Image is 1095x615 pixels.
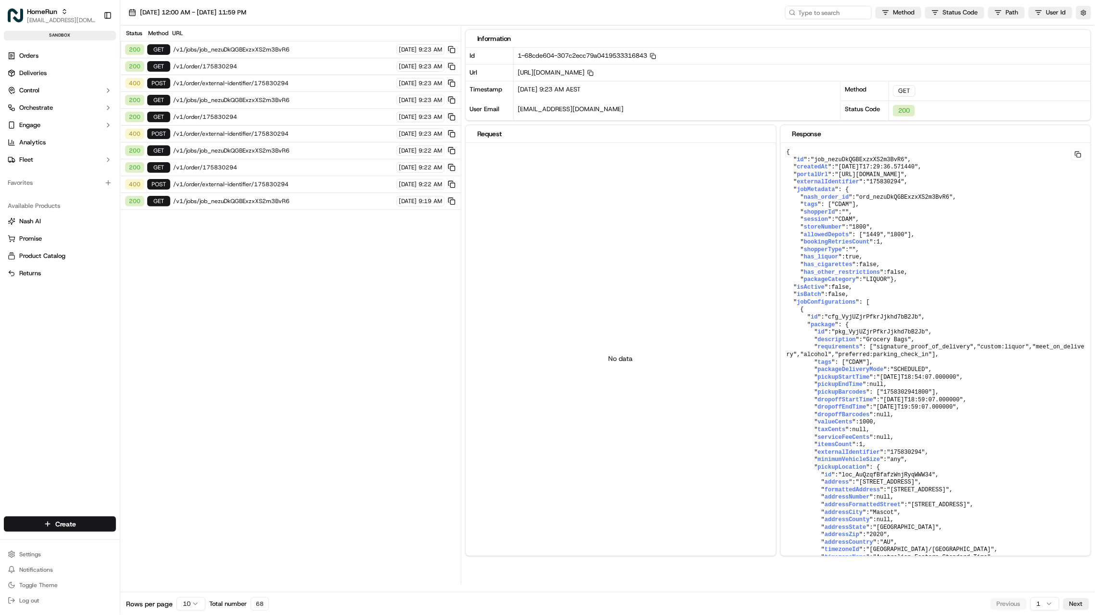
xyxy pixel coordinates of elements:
[839,472,936,478] span: "loc_AuQzqfBfafzWnjRyqWWW34"
[4,214,116,229] button: Nash AI
[19,103,53,112] span: Orchestrate
[1006,8,1019,17] span: Path
[518,51,656,60] span: 1-68cde604-307c2ecc79a0419533316843
[811,314,817,320] span: id
[825,472,831,478] span: id
[173,180,394,188] span: /v1/order/external-identifier/175830294
[399,113,417,121] span: [DATE]
[856,194,953,201] span: "ord_nezuDkQGBExzxXS2m3BvR6"
[4,516,116,532] button: Create
[19,217,41,226] span: Nash AI
[4,563,116,577] button: Notifications
[817,329,824,335] span: id
[20,92,38,109] img: 6896339556228_8d8ce7a9af23287cc65f_72.jpg
[8,217,112,226] a: Nash AI
[419,46,442,53] span: 9:23 AM
[797,164,828,170] span: createdAt
[804,261,853,268] span: has_cigarettes
[125,196,144,206] div: 200
[797,299,855,306] span: jobConfigurations
[852,426,866,433] span: null
[8,234,112,243] a: Promise
[19,234,42,243] span: Promise
[792,129,1079,139] div: Response
[8,8,23,23] img: HomeRun
[173,130,394,138] span: /v1/order/external-identifier/175830294
[19,155,33,164] span: Fleet
[518,105,624,113] span: [EMAIL_ADDRESS][DOMAIN_NAME]
[887,231,907,238] span: "1800"
[804,239,870,245] span: bookingRetriesCount
[68,238,116,246] a: Powered byPylon
[173,79,394,87] span: /v1/order/external-identifier/175830294
[19,581,58,589] span: Toggle Theme
[147,61,170,72] div: GET
[4,152,116,167] button: Fleet
[800,351,831,358] span: "alcohol"
[825,531,859,538] span: addressZip
[4,248,116,264] button: Product Catalog
[147,78,170,89] div: POST
[173,197,394,205] span: /v1/jobs/job_nezuDkQGBExzxXS2m3BvR6
[859,261,877,268] span: false
[866,179,904,185] span: "175830294"
[925,7,984,18] button: Status Code
[125,162,144,173] div: 200
[4,135,116,150] a: Analytics
[146,29,169,37] div: Method
[173,63,394,70] span: /v1/order/175830294
[8,269,112,278] a: Returns
[811,156,908,163] span: "job_nezuDkQGBExzxXS2m3BvR6"
[804,246,842,253] span: shopperType
[887,487,949,493] span: "[STREET_ADDRESS]"
[173,147,394,154] span: /v1/jobs/job_nezuDkQGBExzxXS2m3BvR6
[869,381,883,388] span: null
[4,83,116,98] button: Control
[27,16,96,24] span: [EMAIL_ADDRESS][DOMAIN_NAME]
[125,112,144,122] div: 200
[466,64,514,81] div: Url
[125,78,144,89] div: 400
[825,539,873,546] span: addressCountry
[125,145,144,156] div: 200
[419,63,442,70] span: 9:23 AM
[849,224,869,231] span: "1800"
[817,456,880,463] span: minimumVehicleSize
[4,117,116,133] button: Engage
[173,164,394,171] span: /v1/order/175830294
[817,434,869,441] span: serviceFeeCents
[835,351,932,358] span: "preferred:parking_check_in"
[817,441,852,448] span: itemsCount
[817,426,845,433] span: taxCents
[877,411,891,418] span: null
[147,196,170,206] div: GET
[797,186,835,193] span: jobMetadata
[825,546,859,553] span: timezoneId
[4,266,116,281] button: Returns
[804,194,849,201] span: nash_order_id
[30,149,78,157] span: [PERSON_NAME]
[19,551,41,558] span: Settings
[91,215,154,225] span: API Documentation
[30,175,78,183] span: [PERSON_NAME]
[825,509,863,516] span: addressCity
[173,46,394,53] span: /v1/jobs/job_nezuDkQGBExzxXS2m3BvR6
[514,81,840,101] div: [DATE] 9:23 AM AEST
[817,344,859,350] span: requirements
[804,216,828,223] span: session
[797,291,821,298] span: isBatch
[841,101,889,120] div: Status Code
[797,171,828,178] span: portalUrl
[125,179,144,190] div: 400
[10,216,17,224] div: 📗
[876,7,921,18] button: Method
[825,479,849,486] span: address
[804,231,849,238] span: allowedDepots
[27,7,57,16] button: HomeRun
[831,284,849,291] span: false
[817,381,863,388] span: pickupEndTime
[147,145,170,156] div: GET
[804,254,839,260] span: has_liquor
[419,79,442,87] span: 9:23 AM
[124,6,251,19] button: [DATE] 12:00 AM - [DATE] 11:59 PM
